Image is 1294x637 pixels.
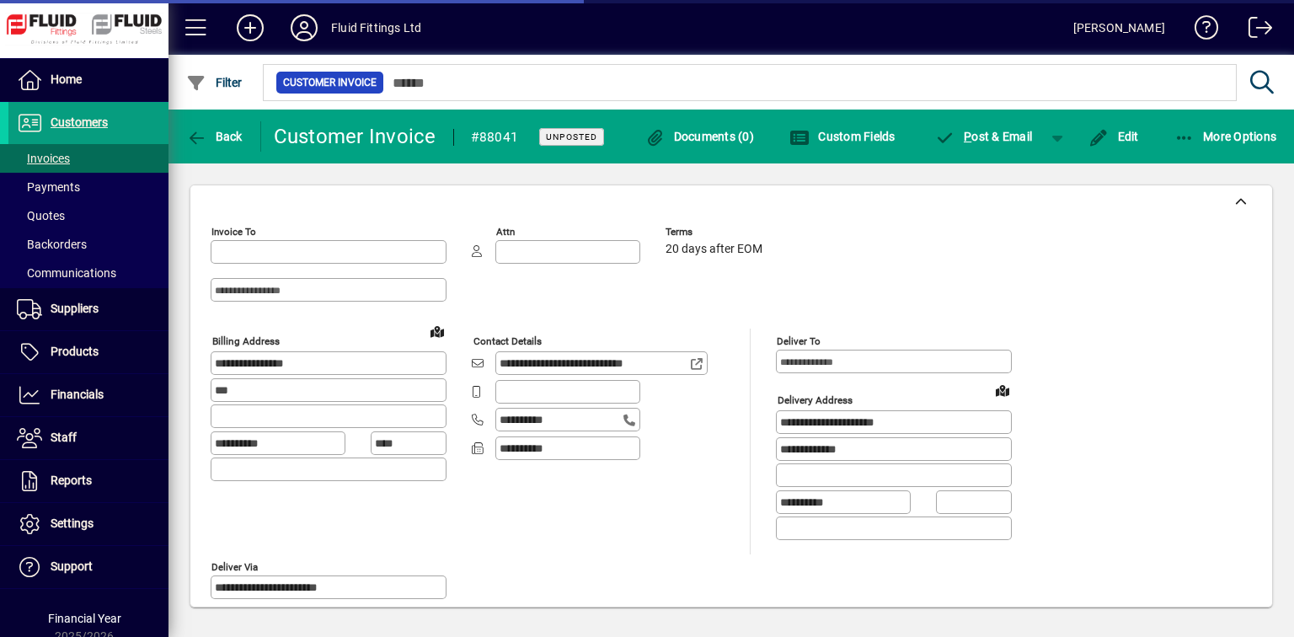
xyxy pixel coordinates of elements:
[51,302,99,315] span: Suppliers
[8,144,168,173] a: Invoices
[989,377,1016,404] a: View on map
[789,130,896,143] span: Custom Fields
[8,503,168,545] a: Settings
[777,335,821,347] mat-label: Deliver To
[51,345,99,358] span: Products
[48,612,121,625] span: Financial Year
[211,560,258,572] mat-label: Deliver via
[186,130,243,143] span: Back
[211,226,256,238] mat-label: Invoice To
[274,123,436,150] div: Customer Invoice
[1174,130,1277,143] span: More Options
[666,243,762,256] span: 20 days after EOM
[471,124,519,151] div: #88041
[51,517,94,530] span: Settings
[17,209,65,222] span: Quotes
[1088,130,1139,143] span: Edit
[51,431,77,444] span: Staff
[8,173,168,201] a: Payments
[1170,121,1281,152] button: More Options
[51,559,93,573] span: Support
[1073,14,1165,41] div: [PERSON_NAME]
[51,115,108,129] span: Customers
[8,259,168,287] a: Communications
[785,121,900,152] button: Custom Fields
[496,226,515,238] mat-label: Attn
[964,130,971,143] span: P
[546,131,597,142] span: Unposted
[168,121,261,152] app-page-header-button: Back
[8,288,168,330] a: Suppliers
[186,76,243,89] span: Filter
[182,121,247,152] button: Back
[182,67,247,98] button: Filter
[331,14,421,41] div: Fluid Fittings Ltd
[8,374,168,416] a: Financials
[1084,121,1143,152] button: Edit
[927,121,1041,152] button: Post & Email
[8,230,168,259] a: Backorders
[17,238,87,251] span: Backorders
[8,201,168,230] a: Quotes
[1236,3,1273,58] a: Logout
[283,74,377,91] span: Customer Invoice
[935,130,1033,143] span: ost & Email
[8,460,168,502] a: Reports
[8,331,168,373] a: Products
[51,72,82,86] span: Home
[424,318,451,345] a: View on map
[17,152,70,165] span: Invoices
[17,266,116,280] span: Communications
[666,227,767,238] span: Terms
[17,180,80,194] span: Payments
[8,59,168,101] a: Home
[644,130,754,143] span: Documents (0)
[51,474,92,487] span: Reports
[51,388,104,401] span: Financials
[223,13,277,43] button: Add
[1182,3,1219,58] a: Knowledge Base
[8,546,168,588] a: Support
[8,417,168,459] a: Staff
[277,13,331,43] button: Profile
[640,121,758,152] button: Documents (0)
